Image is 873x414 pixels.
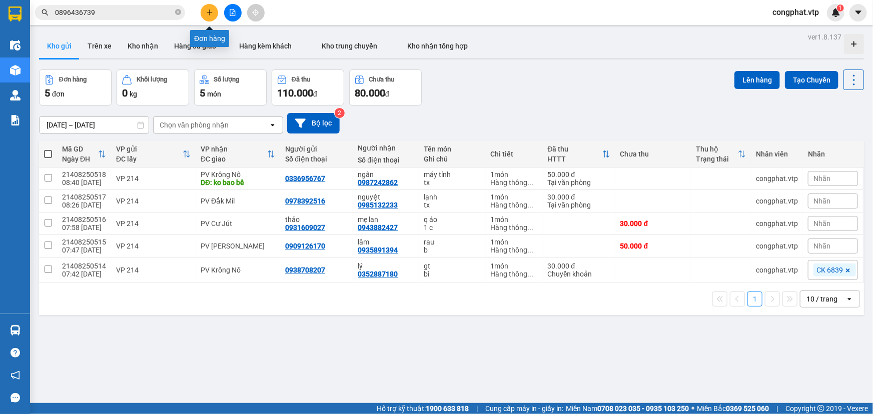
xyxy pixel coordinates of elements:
div: Hàng thông thường [491,223,538,231]
input: Tìm tên, số ĐT hoặc mã đơn [55,7,173,18]
div: 21408250518 [62,170,106,178]
button: Đơn hàng5đơn [39,69,112,105]
button: plus [201,4,218,21]
div: 0985132233 [358,201,398,209]
button: Chưa thu80.000đ [349,69,422,105]
div: 1 món [491,193,538,201]
div: Chọn văn phòng nhận [160,120,229,130]
span: món [207,90,221,98]
button: Hàng đã giao [166,34,224,58]
div: 30.000 đ [548,193,610,201]
span: close-circle [175,9,181,15]
div: 21408250515 [62,238,106,246]
div: Hàng thông thường [491,246,538,254]
div: tx [424,201,480,209]
svg: open [845,295,853,303]
div: 0931609027 [285,223,325,231]
div: tx [424,178,480,186]
div: lý [358,262,414,270]
div: 1 món [491,262,538,270]
span: | [776,403,778,414]
div: lâm [358,238,414,246]
th: Toggle SortBy [543,141,615,167]
div: congphat.vtp [756,266,798,274]
div: ĐC lấy [116,155,183,163]
div: Thu hộ [696,145,738,153]
div: 30.000 đ [548,262,610,270]
span: 0 [122,87,128,99]
div: 1 c [424,223,480,231]
span: ⚪️ [691,406,694,410]
div: 1 món [491,238,538,246]
span: 110.000 [277,87,313,99]
div: VP 214 [116,174,191,182]
div: mẹ lan [358,215,414,223]
th: Toggle SortBy [111,141,196,167]
div: Tại văn phòng [548,201,610,209]
span: ... [528,246,534,254]
div: Hàng thông thường [491,201,538,209]
div: Khối lượng [137,76,167,83]
div: Trạng thái [696,155,738,163]
div: congphat.vtp [756,242,798,250]
th: Toggle SortBy [57,141,111,167]
button: Trên xe [80,34,120,58]
sup: 1 [837,4,844,11]
div: ĐC giao [201,155,267,163]
button: Số lượng5món [194,69,267,105]
div: 0943882427 [358,223,398,231]
div: VP 214 [116,242,191,250]
span: Cung cấp máy in - giấy in: [485,403,563,414]
span: caret-down [854,8,863,17]
div: VP 214 [116,266,191,274]
span: 5 [45,87,50,99]
div: lạnh [424,193,480,201]
div: 07:47 [DATE] [62,246,106,254]
div: 0909126170 [285,242,325,250]
div: Ghi chú [424,155,480,163]
span: plus [206,9,213,16]
span: CK 6839 [816,265,843,274]
span: đơn [52,90,65,98]
div: Người gửi [285,145,348,153]
img: solution-icon [10,115,21,125]
span: 5 [200,87,205,99]
span: Nhãn [813,197,830,205]
div: 50.000 đ [548,170,610,178]
div: 21408250514 [62,262,106,270]
div: 0352887180 [358,270,398,278]
div: Đơn hàng [59,76,87,83]
button: file-add [224,4,242,21]
div: PV Krông Nô [201,170,275,178]
div: Hàng thông thường [491,178,538,186]
span: question-circle [11,348,20,357]
div: 0987242862 [358,178,398,186]
div: Hàng thông thường [491,270,538,278]
span: Miền Nam [566,403,689,414]
div: Số điện thoại [285,155,348,163]
div: PV Krông Nô [201,266,275,274]
span: ... [528,178,534,186]
div: VP 214 [116,219,191,227]
sup: 2 [335,108,345,118]
span: search [42,9,49,16]
strong: 1900 633 818 [426,404,469,412]
span: copyright [817,405,824,412]
span: ... [528,223,534,231]
div: VP nhận [201,145,267,153]
div: Tạo kho hàng mới [844,34,864,54]
span: file-add [229,9,236,16]
th: Toggle SortBy [196,141,280,167]
span: congphat.vtp [764,6,827,18]
img: warehouse-icon [10,40,21,50]
div: Đã thu [548,145,602,153]
div: 08:40 [DATE] [62,178,106,186]
div: 07:58 [DATE] [62,223,106,231]
div: 0938708207 [285,266,325,274]
div: Mã GD [62,145,98,153]
div: congphat.vtp [756,174,798,182]
div: Số điện thoại [358,156,414,164]
div: PV Đắk Mil [201,197,275,205]
span: Hỗ trợ kỹ thuật: [377,403,469,414]
span: Miền Bắc [697,403,769,414]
